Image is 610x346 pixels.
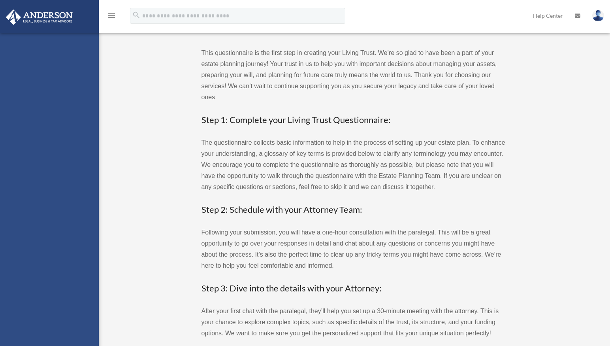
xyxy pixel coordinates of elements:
[107,11,116,21] i: menu
[592,10,604,21] img: User Pic
[201,306,506,339] p: After your first chat with the paralegal, they’ll help you set up a 30-minute meeting with the at...
[132,11,141,19] i: search
[107,14,116,21] a: menu
[4,9,75,25] img: Anderson Advisors Platinum Portal
[201,47,506,103] p: This questionnaire is the first step in creating your Living Trust. We’re so glad to have been a ...
[201,204,506,216] h3: Step 2: Schedule with your Attorney Team:
[201,282,506,295] h3: Step 3: Dive into the details with your Attorney:
[201,114,506,126] h3: Step 1: Complete your Living Trust Questionnaire:
[201,137,506,193] p: The questionnaire collects basic information to help in the process of setting up your estate pla...
[201,227,506,271] p: Following your submission, you will have a one-hour consultation with the paralegal. This will be...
